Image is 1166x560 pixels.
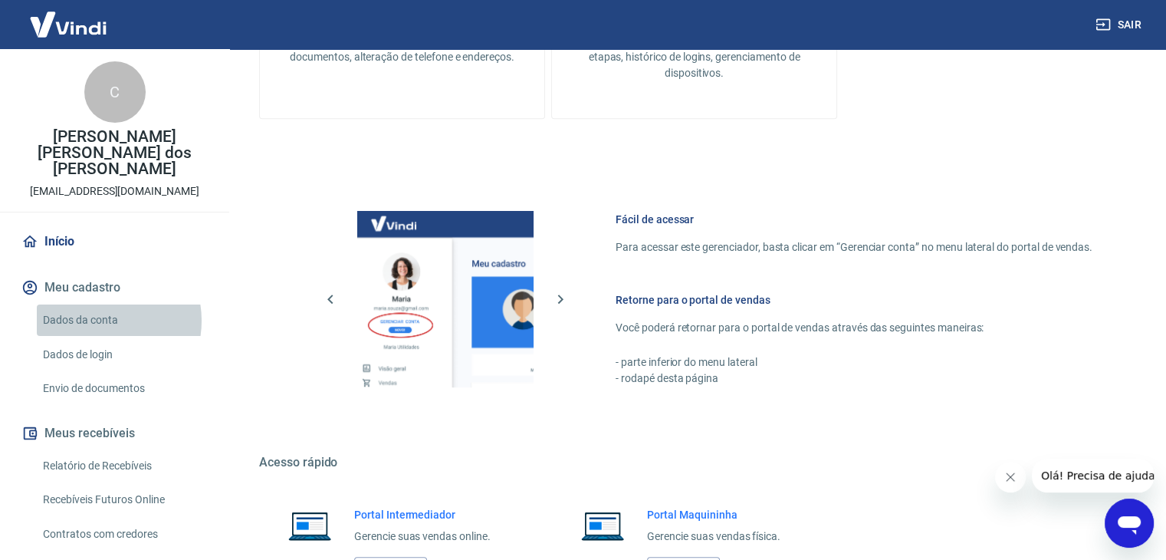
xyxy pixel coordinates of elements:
a: Dados da conta [37,305,211,336]
a: Início [18,225,211,259]
p: - parte inferior do menu lateral [616,354,1092,371]
span: Olá! Precisa de ajuda? [9,11,129,23]
h6: Portal Maquininha [647,507,780,522]
img: Imagem de um notebook aberto [570,507,635,544]
button: Meu cadastro [18,271,211,305]
p: - rodapé desta página [616,371,1092,387]
p: [EMAIL_ADDRESS][DOMAIN_NAME] [30,183,199,199]
img: Imagem de um notebook aberto [278,507,342,544]
p: Gerencie suas vendas online. [354,529,491,545]
p: [PERSON_NAME] [PERSON_NAME] dos [PERSON_NAME] [12,129,217,177]
h6: Portal Intermediador [354,507,491,522]
div: C [84,61,146,123]
p: Alteração de senha, autenticação em duas etapas, histórico de logins, gerenciamento de dispositivos. [576,33,812,81]
h6: Retorne para o portal de vendas [616,292,1092,308]
a: Dados de login [37,339,211,371]
button: Sair [1092,11,1148,39]
a: Envio de documentos [37,373,211,404]
h6: Fácil de acessar [616,212,1092,227]
a: Contratos com credores [37,519,211,550]
iframe: Mensagem da empresa [1032,459,1154,492]
img: Vindi [18,1,118,48]
p: Para acessar este gerenciador, basta clicar em “Gerenciar conta” no menu lateral do portal de ven... [616,239,1092,255]
button: Meus recebíveis [18,417,211,450]
a: Relatório de Recebíveis [37,450,211,482]
p: Você poderá retornar para o portal de vendas através das seguintes maneiras: [616,320,1092,336]
h5: Acesso rápido [259,455,1129,470]
p: Gerencie suas vendas física. [647,529,780,545]
img: Imagem da dashboard mostrando o botão de gerenciar conta na sidebar no lado esquerdo [357,211,534,387]
a: Recebíveis Futuros Online [37,484,211,516]
iframe: Fechar mensagem [995,462,1026,492]
iframe: Botão para abrir a janela de mensagens [1105,499,1154,548]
